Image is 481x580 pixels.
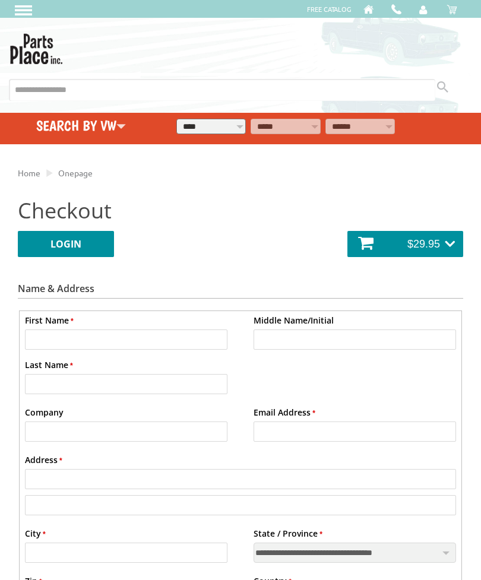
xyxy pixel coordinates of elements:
[18,231,114,257] a: LOGIN
[9,30,64,64] img: Parts Place Inc!
[58,167,93,178] a: Onepage
[25,454,62,466] label: Address
[2,117,160,134] h4: Search by VW
[25,314,74,327] label: First Name
[18,284,463,299] h3: Name & Address
[254,406,315,419] label: Email Address
[254,314,334,327] label: Middle Name/Initial
[25,406,64,419] label: Company
[25,359,73,371] label: Last Name
[18,167,40,178] a: Home
[25,527,46,540] label: City
[407,238,440,250] span: $29.95
[254,527,322,540] label: State / Province
[18,196,463,225] h2: Checkout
